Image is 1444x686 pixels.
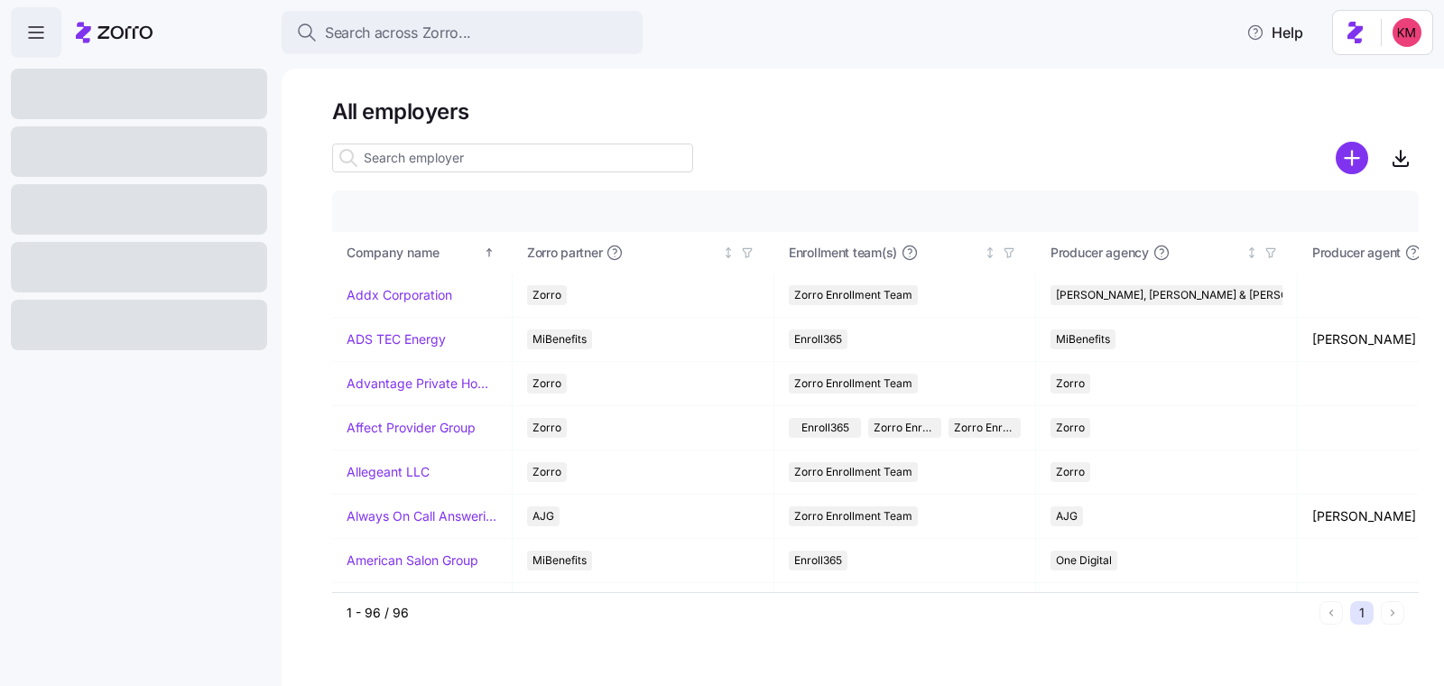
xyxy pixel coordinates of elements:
span: MiBenefits [532,551,587,570]
a: Allegeant LLC [347,463,430,481]
div: 1 - 96 / 96 [347,604,1312,622]
span: Zorro [532,418,561,438]
button: 1 [1350,601,1374,625]
span: Zorro [532,374,561,394]
span: One Digital [1056,551,1112,570]
th: Company nameSorted ascending [332,232,513,273]
a: Always On Call Answering Service [347,507,497,525]
button: Help [1232,14,1318,51]
span: AJG [532,506,554,526]
button: Previous page [1319,601,1343,625]
span: Zorro Enrollment Team [794,462,912,482]
th: Zorro partnerNot sorted [513,232,774,273]
span: Zorro Enrollment Experts [954,418,1015,438]
a: Addx Corporation [347,286,452,304]
span: Enroll365 [801,418,849,438]
th: Producer agencyNot sorted [1036,232,1298,273]
span: Enroll365 [794,329,842,349]
span: MiBenefits [1056,329,1110,349]
span: Zorro [532,285,561,305]
span: Zorro Enrollment Team [794,506,912,526]
span: Zorro [1056,462,1085,482]
span: Zorro [1056,374,1085,394]
div: Not sorted [984,246,996,259]
span: Zorro Enrollment Team [794,285,912,305]
a: American Salon Group [347,552,478,570]
span: Producer agent [1312,244,1401,262]
th: Enrollment team(s)Not sorted [774,232,1036,273]
span: Search across Zorro... [325,22,471,44]
span: Zorro Enrollment Team [794,374,912,394]
span: Zorro [532,462,561,482]
svg: add icon [1336,142,1368,174]
div: Company name [347,243,480,263]
a: Affect Provider Group [347,419,476,437]
div: Sorted ascending [483,246,495,259]
span: Help [1246,22,1303,43]
button: Next page [1381,601,1404,625]
img: 8fbd33f679504da1795a6676107ffb9e [1393,18,1421,47]
a: Advantage Private Home Care [347,375,497,393]
div: Not sorted [1245,246,1258,259]
span: AJG [1056,506,1078,526]
div: Not sorted [722,246,735,259]
span: Zorro [1056,418,1085,438]
span: [PERSON_NAME], [PERSON_NAME] & [PERSON_NAME] [1056,285,1337,305]
span: Producer agency [1051,244,1149,262]
span: MiBenefits [532,329,587,349]
h1: All employers [332,97,1419,125]
button: Search across Zorro... [282,11,643,54]
span: Enroll365 [794,551,842,570]
span: Enrollment team(s) [789,244,897,262]
span: Zorro partner [527,244,602,262]
span: Zorro Enrollment Team [874,418,935,438]
input: Search employer [332,144,693,172]
a: ADS TEC Energy [347,330,446,348]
